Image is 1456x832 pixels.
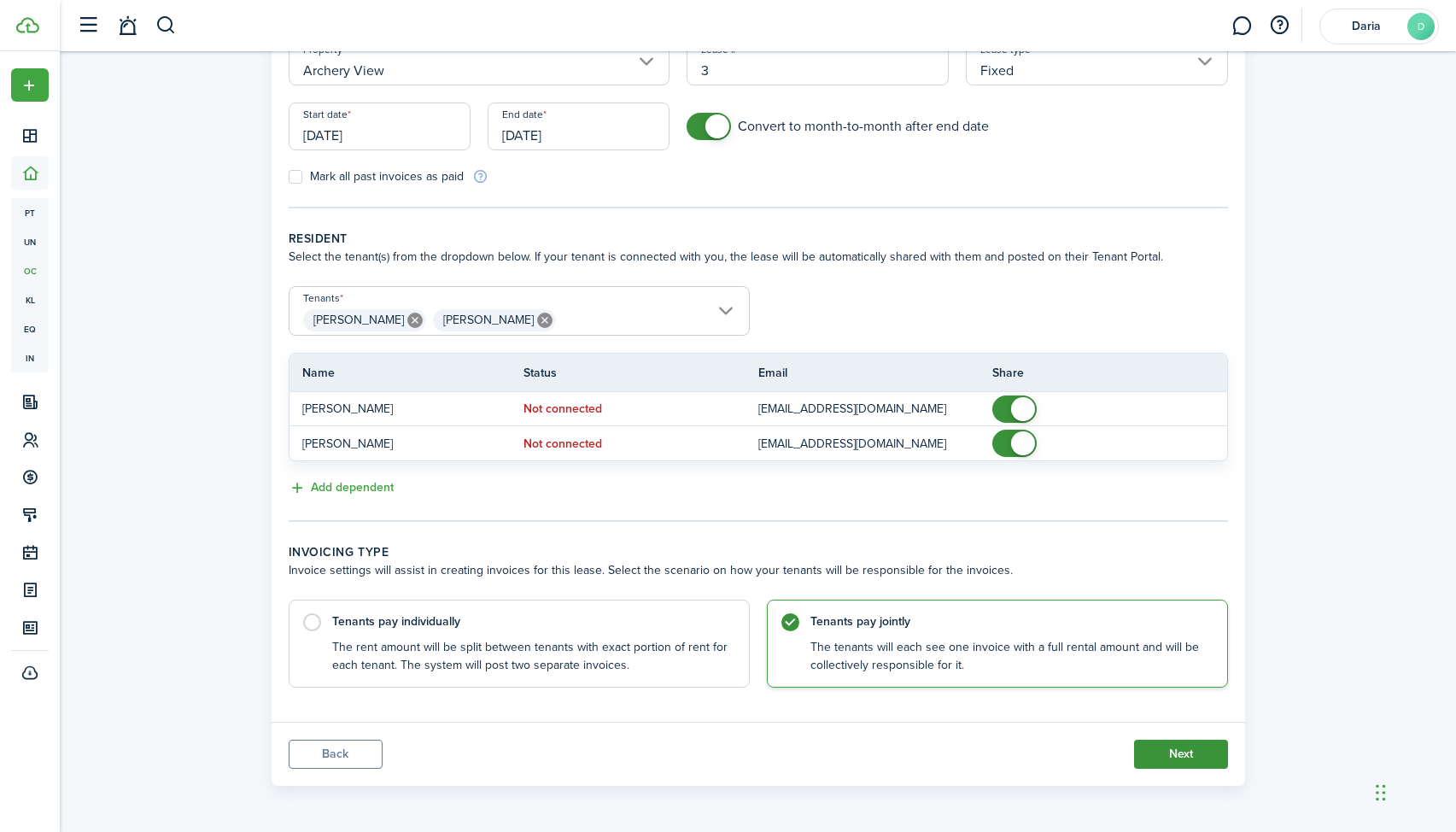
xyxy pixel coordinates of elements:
input: mm/dd/yyyy [289,103,471,150]
wizard-step-header-description: Select the tenant(s) from the dropdown below. If your tenant is connected with you, the lease wil... [289,248,1228,266]
a: Messaging [1225,4,1258,48]
control-radio-card-description: The rent amount will be split between tenants with exact portion of rent for each tenant. The sys... [332,639,732,674]
avatar-text: D [1407,13,1435,40]
img: TenantCloud [16,17,39,33]
th: Name [289,364,524,382]
th: Status [523,364,758,382]
p: [EMAIL_ADDRESS][DOMAIN_NAME] [758,435,968,453]
status: Not connected [523,402,602,416]
p: [PERSON_NAME] [302,400,499,418]
label: Mark all past invoices as paid [289,170,464,184]
a: oc [11,256,49,285]
a: eq [11,314,49,343]
a: kl [11,285,49,314]
button: Add dependent [289,478,394,498]
p: [EMAIL_ADDRESS][DOMAIN_NAME] [758,400,968,418]
button: Back [289,740,383,769]
th: Email [758,364,993,382]
button: Open resource center [1265,11,1294,40]
input: mm/dd/yyyy [488,103,670,150]
wizard-step-header-description: Invoice settings will assist in creating invoices for this lease. Select the scenario on how your... [289,561,1228,579]
button: Open menu [11,68,49,102]
control-radio-card-title: Tenants pay jointly [810,613,1210,630]
span: [PERSON_NAME] [313,311,404,329]
button: Search [155,11,177,40]
th: Share [992,364,1227,382]
a: pt [11,198,49,227]
a: Notifications [111,4,143,48]
span: [PERSON_NAME] [443,311,534,329]
control-radio-card-title: Tenants pay individually [332,613,732,630]
button: Open sidebar [72,9,104,42]
a: un [11,227,49,256]
div: Drag [1376,767,1386,818]
status: Not connected [523,437,602,451]
a: in [11,343,49,372]
control-radio-card-description: The tenants will each see one invoice with a full rental amount and will be collectively responsi... [810,639,1210,674]
input: Select a property [289,38,670,85]
wizard-step-header-title: Invoicing type [289,543,1228,561]
button: Continue [1134,740,1228,769]
iframe: Chat Widget [1371,750,1456,832]
p: [PERSON_NAME] [302,435,499,453]
wizard-step-header-title: Resident [289,230,1228,248]
span: Daria [1332,21,1400,32]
